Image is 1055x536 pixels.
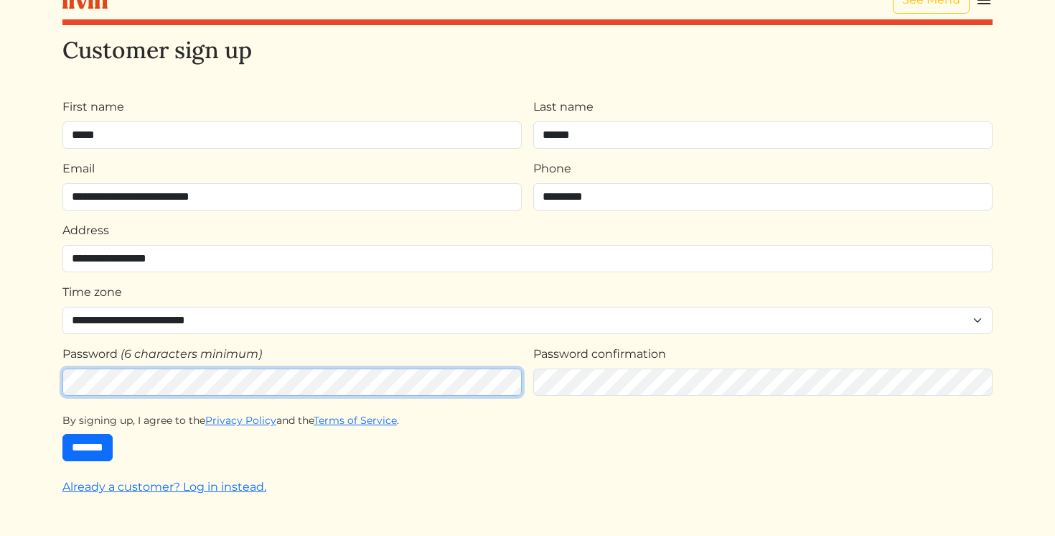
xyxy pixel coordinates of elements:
label: Last name [533,98,594,116]
label: Email [62,160,95,177]
label: Time zone [62,284,122,301]
label: Password [62,346,118,363]
label: First name [62,98,124,116]
label: Password confirmation [533,346,666,363]
h2: Customer sign up [62,37,993,64]
a: Privacy Policy [205,414,276,427]
a: Terms of Service [314,414,397,427]
a: Already a customer? Log in instead. [62,480,266,494]
div: By signing up, I agree to the and the . [62,413,993,428]
em: (6 characters minimum) [121,347,262,361]
label: Address [62,222,109,239]
label: Phone [533,160,571,177]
